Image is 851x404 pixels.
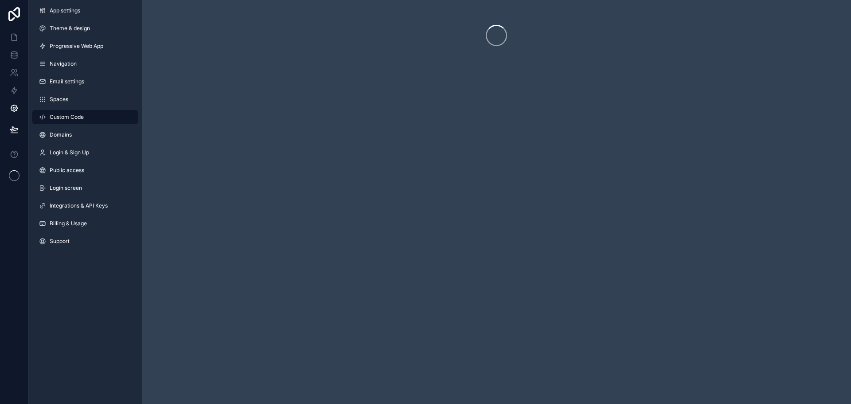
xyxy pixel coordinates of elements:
[50,238,70,245] span: Support
[32,4,138,18] a: App settings
[32,110,138,124] a: Custom Code
[50,43,103,50] span: Progressive Web App
[32,39,138,53] a: Progressive Web App
[32,234,138,248] a: Support
[50,96,68,103] span: Spaces
[32,57,138,71] a: Navigation
[50,184,82,192] span: Login screen
[32,92,138,106] a: Spaces
[50,131,72,138] span: Domains
[32,181,138,195] a: Login screen
[50,220,87,227] span: Billing & Usage
[50,114,84,121] span: Custom Code
[32,145,138,160] a: Login & Sign Up
[50,167,84,174] span: Public access
[50,149,89,156] span: Login & Sign Up
[50,78,84,85] span: Email settings
[50,25,90,32] span: Theme & design
[50,60,77,67] span: Navigation
[50,7,80,14] span: App settings
[32,21,138,35] a: Theme & design
[32,199,138,213] a: Integrations & API Keys
[32,128,138,142] a: Domains
[32,216,138,231] a: Billing & Usage
[50,202,108,209] span: Integrations & API Keys
[32,75,138,89] a: Email settings
[32,163,138,177] a: Public access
